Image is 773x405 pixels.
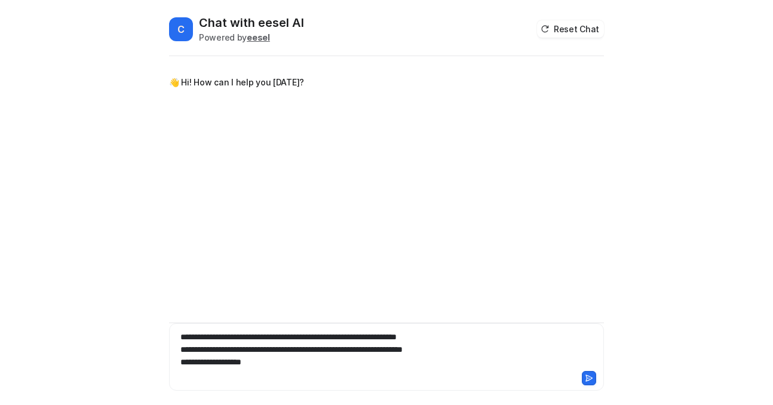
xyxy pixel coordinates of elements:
b: eesel [247,32,270,42]
p: 👋 Hi! How can I help you [DATE]? [169,75,304,90]
span: C [169,17,193,41]
button: Reset Chat [537,20,604,38]
h2: Chat with eesel AI [199,14,304,31]
div: Powered by [199,31,304,44]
